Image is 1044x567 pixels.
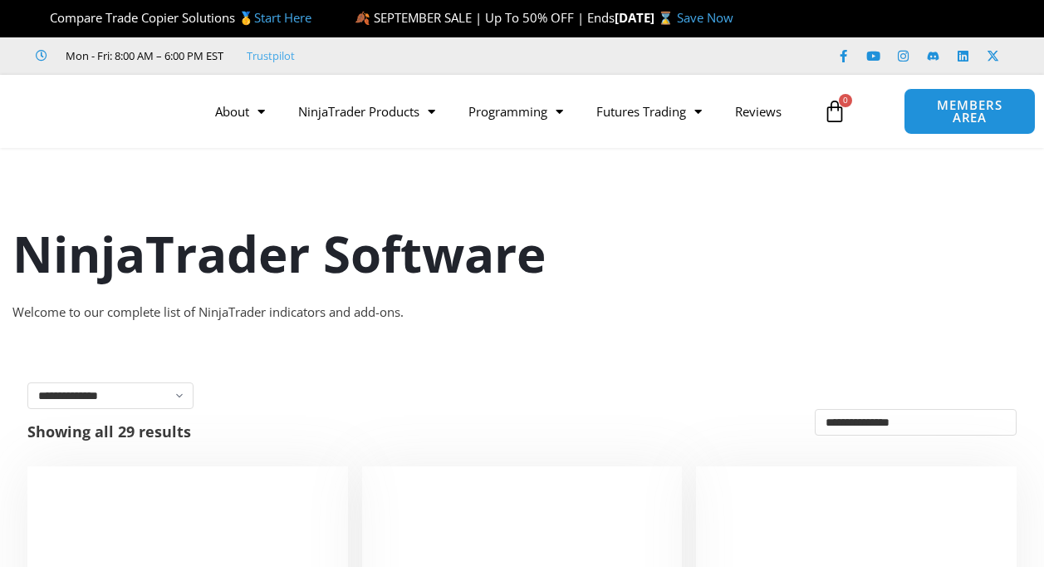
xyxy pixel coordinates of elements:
[677,9,733,26] a: Save Now
[199,92,815,131] nav: Menu
[718,92,798,131] a: Reviews
[247,46,295,66] a: Trustpilot
[61,46,223,66] span: Mon - Fri: 8:00 AM – 6:00 PM EST
[199,92,282,131] a: About
[12,219,1032,288] h1: NinjaTrader Software
[254,9,311,26] a: Start Here
[839,94,852,107] span: 0
[580,92,718,131] a: Futures Trading
[815,409,1017,436] select: Shop order
[452,92,580,131] a: Programming
[904,88,1035,135] a: MEMBERS AREA
[282,92,452,131] a: NinjaTrader Products
[36,9,311,26] span: Compare Trade Copier Solutions 🥇
[37,12,49,24] img: 🏆
[15,81,194,141] img: LogoAI | Affordable Indicators – NinjaTrader
[615,9,677,26] strong: [DATE] ⌛
[355,9,615,26] span: 🍂 SEPTEMBER SALE | Up To 50% OFF | Ends
[12,301,1032,324] div: Welcome to our complete list of NinjaTrader indicators and add-ons.
[921,99,1017,124] span: MEMBERS AREA
[798,87,871,136] a: 0
[27,424,191,439] p: Showing all 29 results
